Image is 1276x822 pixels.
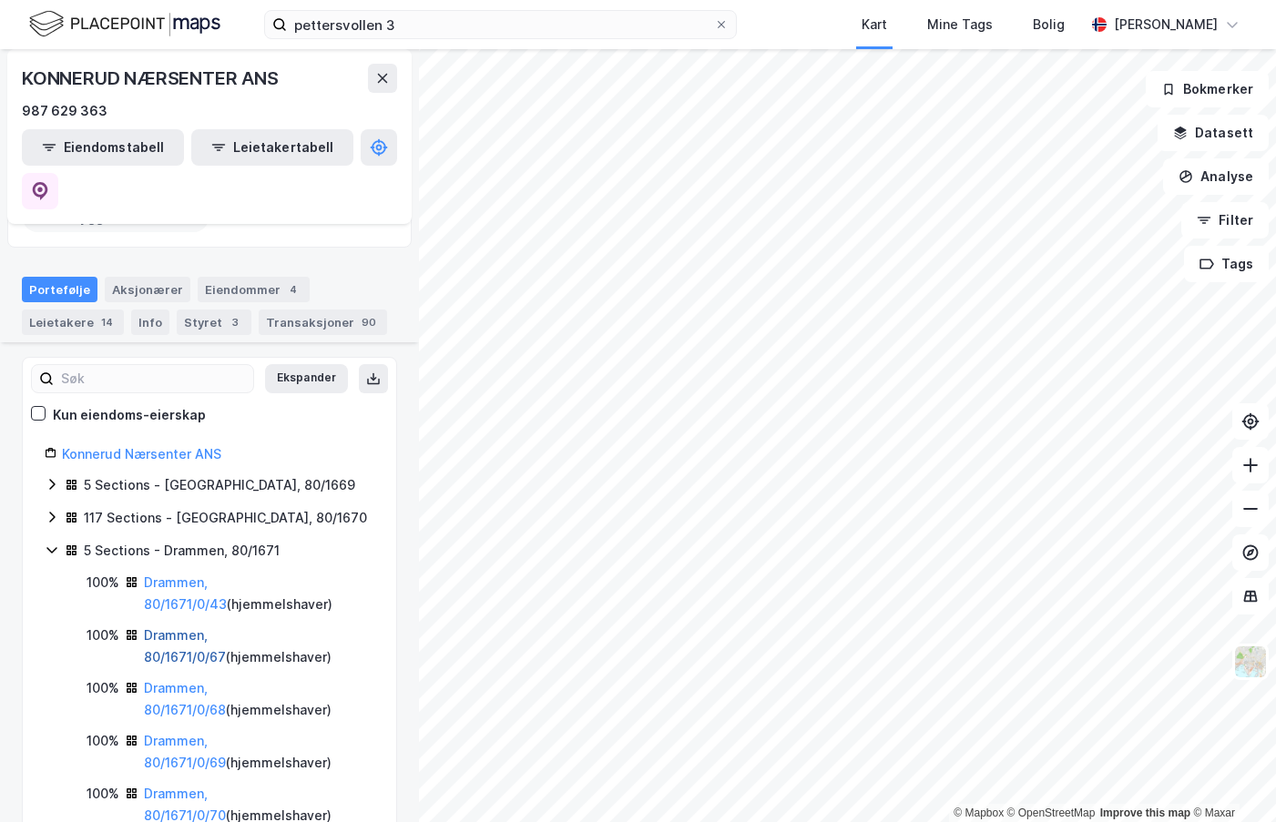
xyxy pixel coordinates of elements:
div: Leietakere [22,310,124,335]
div: Kun eiendoms-eierskap [53,404,206,426]
button: Ekspander [265,364,348,393]
div: Kontrollprogram for chat [1185,735,1276,822]
button: Bokmerker [1146,71,1269,107]
div: 100% [87,572,119,594]
a: Drammen, 80/1671/0/69 [144,733,226,770]
a: Drammen, 80/1671/0/68 [144,680,226,717]
div: Eiendommer [198,277,310,302]
div: Transaksjoner [259,310,387,335]
div: 100% [87,677,119,699]
div: 90 [358,313,380,331]
div: Kart [862,14,887,36]
div: Aksjonærer [105,277,190,302]
img: logo.f888ab2527a4732fd821a326f86c7f29.svg [29,8,220,40]
div: Mine Tags [927,14,993,36]
div: Portefølje [22,277,97,302]
button: Eiendomstabell [22,129,184,166]
div: 3 [226,313,244,331]
div: ( hjemmelshaver ) [144,624,374,668]
a: Konnerud Nærsenter ANS [62,446,221,462]
div: 14 [97,313,117,331]
div: 5 Sections - [GEOGRAPHIC_DATA], 80/1669 [84,474,355,496]
div: [PERSON_NAME] [1114,14,1218,36]
div: 5 Sections - Drammen, 80/1671 [84,540,280,562]
div: 100% [87,730,119,752]
button: Tags [1184,246,1269,282]
div: ( hjemmelshaver ) [144,677,374,721]
div: 100% [87,783,119,805]
div: Info [131,310,169,335]
div: 100% [87,624,119,646]
button: Analyse [1163,158,1269,195]
div: ( hjemmelshaver ) [144,572,374,615]
div: KONNERUD NÆRSENTER ANS [22,64,282,93]
a: Improve this map [1100,807,1190,819]
div: 4 [284,280,302,299]
a: Drammen, 80/1671/0/67 [144,627,226,665]
button: Filter [1181,202,1269,238]
div: 987 629 363 [22,100,107,122]
button: Leietakertabell [191,129,353,166]
a: OpenStreetMap [1007,807,1096,819]
input: Søk [54,365,253,392]
iframe: Chat Widget [1185,735,1276,822]
button: Datasett [1158,115,1269,151]
div: 117 Sections - [GEOGRAPHIC_DATA], 80/1670 [84,507,367,529]
img: Z [1233,644,1268,679]
div: Styret [177,310,251,335]
input: Søk på adresse, matrikkel, gårdeiere, leietakere eller personer [287,11,714,38]
a: Mapbox [954,807,1004,819]
div: Bolig [1033,14,1065,36]
div: ( hjemmelshaver ) [144,730,374,774]
a: Drammen, 80/1671/0/43 [144,574,227,612]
